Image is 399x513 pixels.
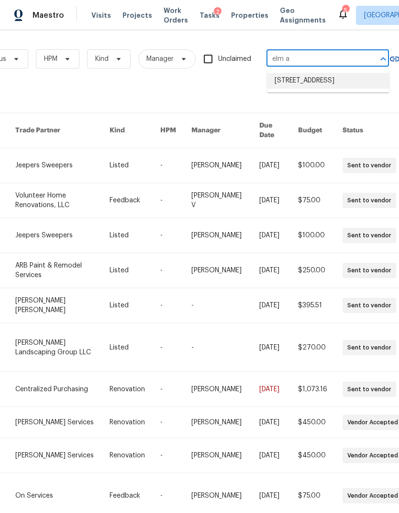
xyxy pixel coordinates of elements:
[199,12,220,19] span: Tasks
[8,372,102,407] td: Centralized Purchasing
[184,407,252,438] td: [PERSON_NAME]
[102,253,153,288] td: Listed
[102,372,153,407] td: Renovation
[8,183,102,218] td: Volunteer Home Renovations, LLC
[102,323,153,372] td: Listed
[218,54,251,64] span: Unclaimed
[102,148,153,183] td: Listed
[102,438,153,473] td: Renovation
[184,218,252,253] td: [PERSON_NAME]
[153,183,184,218] td: -
[184,372,252,407] td: [PERSON_NAME]
[252,113,290,148] th: Due Date
[153,113,184,148] th: HPM
[377,52,390,66] button: Close
[8,113,102,148] th: Trade Partner
[153,372,184,407] td: -
[122,11,152,20] span: Projects
[153,218,184,253] td: -
[102,288,153,323] td: Listed
[153,288,184,323] td: -
[8,253,102,288] td: ARB Paint & Remodel Services
[231,11,268,20] span: Properties
[102,218,153,253] td: Listed
[8,288,102,323] td: [PERSON_NAME] [PERSON_NAME]
[146,54,174,64] span: Manager
[8,323,102,372] td: [PERSON_NAME] Landscaping Group LLC
[280,6,326,25] span: Geo Assignments
[8,148,102,183] td: Jeepers Sweepers
[342,6,349,15] div: 5
[266,52,362,67] input: Enter in an address
[153,253,184,288] td: -
[95,54,109,64] span: Kind
[33,11,64,20] span: Maestro
[267,73,389,89] li: [STREET_ADDRESS]
[102,407,153,438] td: Renovation
[153,438,184,473] td: -
[153,148,184,183] td: -
[184,438,252,473] td: [PERSON_NAME]
[214,7,222,17] div: 2
[184,288,252,323] td: -
[44,54,57,64] span: HPM
[102,113,153,148] th: Kind
[164,6,188,25] span: Work Orders
[8,438,102,473] td: [PERSON_NAME] Services
[184,253,252,288] td: [PERSON_NAME]
[8,218,102,253] td: Jeepers Sweepers
[184,113,252,148] th: Manager
[184,323,252,372] td: -
[184,183,252,218] td: [PERSON_NAME] V
[153,407,184,438] td: -
[184,148,252,183] td: [PERSON_NAME]
[153,323,184,372] td: -
[290,113,335,148] th: Budget
[91,11,111,20] span: Visits
[102,183,153,218] td: Feedback
[8,407,102,438] td: [PERSON_NAME] Services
